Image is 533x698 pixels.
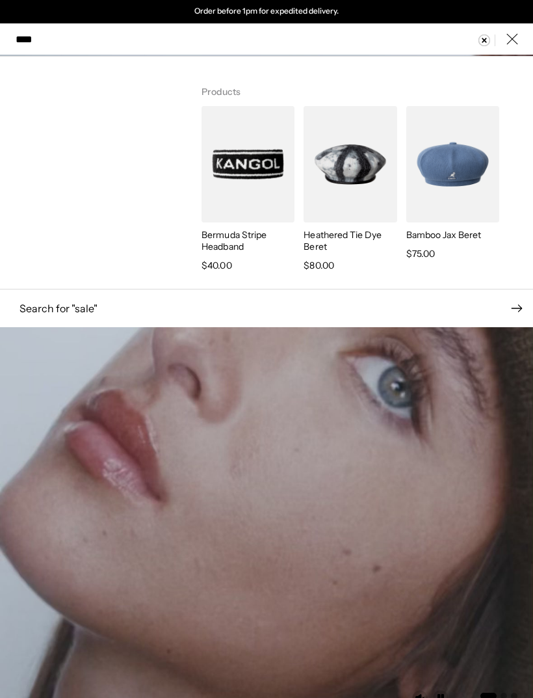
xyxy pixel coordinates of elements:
img: Heathered Tie Dye Beret [304,106,396,222]
img: Bermuda Stripe Headband [201,106,294,222]
button: Close [499,26,525,52]
span: Search for " sale " [19,303,511,314]
p: Bamboo Jax Beret [406,229,499,241]
h3: Products [201,70,512,106]
button: Clear search term [478,34,495,46]
p: Bermuda Stripe Headband [201,229,294,252]
span: $75.00 [406,246,435,262]
span: $40.00 [201,258,231,273]
img: Bamboo Jax Beret [406,106,499,222]
p: Heathered Tie Dye Beret [304,229,396,252]
slideshow-component: Announcement bar [133,7,400,17]
div: 2 of 2 [133,7,400,17]
p: Order before 1pm for expedited delivery. [194,7,339,17]
div: Announcement [133,7,400,17]
span: $80.00 [304,258,333,273]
